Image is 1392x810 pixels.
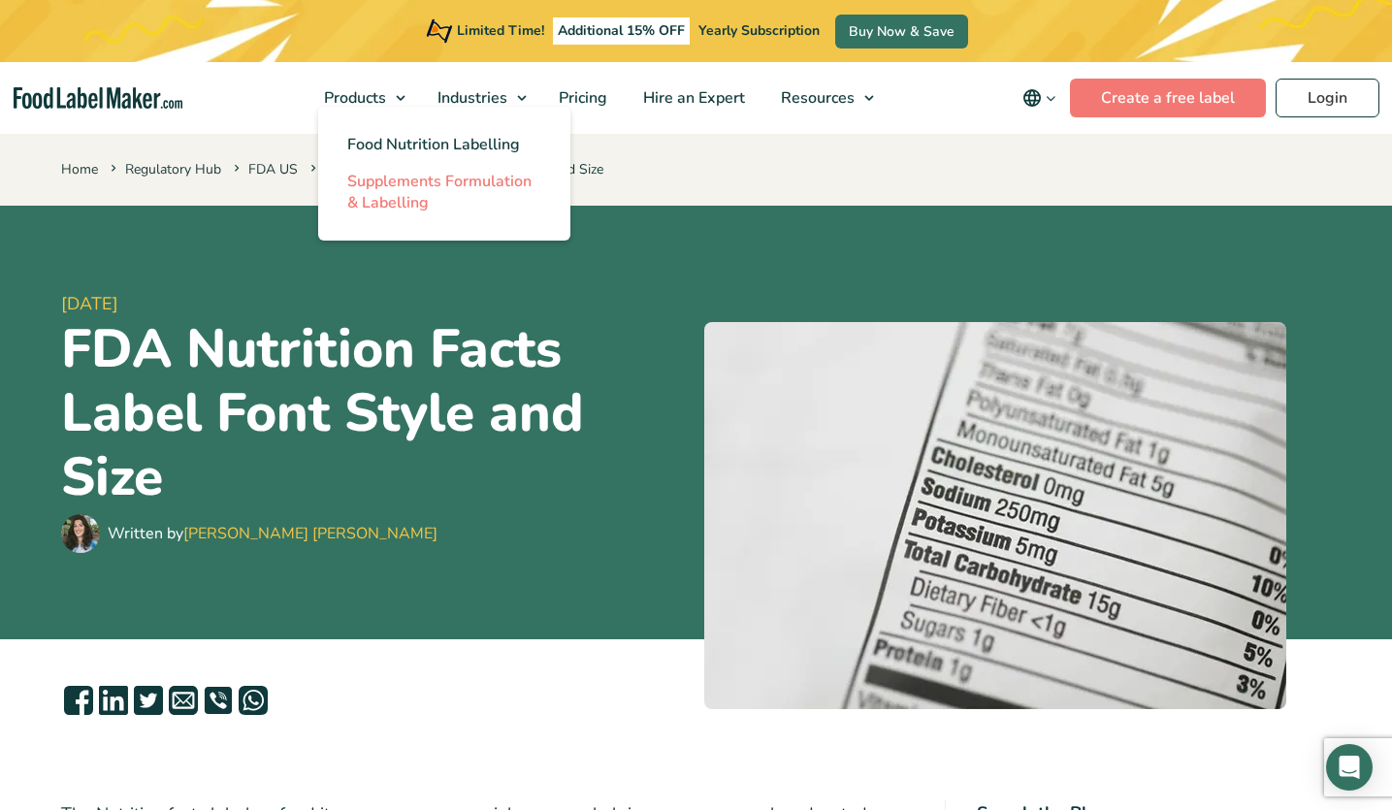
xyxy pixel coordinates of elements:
[541,62,621,134] a: Pricing
[553,87,609,109] span: Pricing
[347,171,532,213] span: Supplements Formulation & Labelling
[835,15,968,49] a: Buy Now & Save
[1326,744,1373,791] div: Open Intercom Messenger
[318,126,570,163] a: Food Nutrition Labelling
[457,21,544,40] span: Limited Time!
[432,87,509,109] span: Industries
[1276,79,1379,117] a: Login
[318,163,570,221] a: Supplements Formulation & Labelling
[248,160,298,178] a: FDA US
[698,21,820,40] span: Yearly Subscription
[61,291,689,317] span: [DATE]
[347,134,520,155] span: Food Nutrition Labelling
[307,62,415,134] a: Products
[61,317,689,509] h1: FDA Nutrition Facts Label Font Style and Size
[420,62,536,134] a: Industries
[183,523,437,544] a: [PERSON_NAME] [PERSON_NAME]
[108,522,437,545] div: Written by
[318,87,388,109] span: Products
[553,17,690,45] span: Additional 15% OFF
[626,62,759,134] a: Hire an Expert
[775,87,857,109] span: Resources
[1070,79,1266,117] a: Create a free label
[763,62,884,134] a: Resources
[61,160,98,178] a: Home
[307,160,603,178] span: FDA Nutrition Facts Label Font Style and Size
[637,87,747,109] span: Hire an Expert
[125,160,221,178] a: Regulatory Hub
[61,514,100,553] img: Maria Abi Hanna - Food Label Maker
